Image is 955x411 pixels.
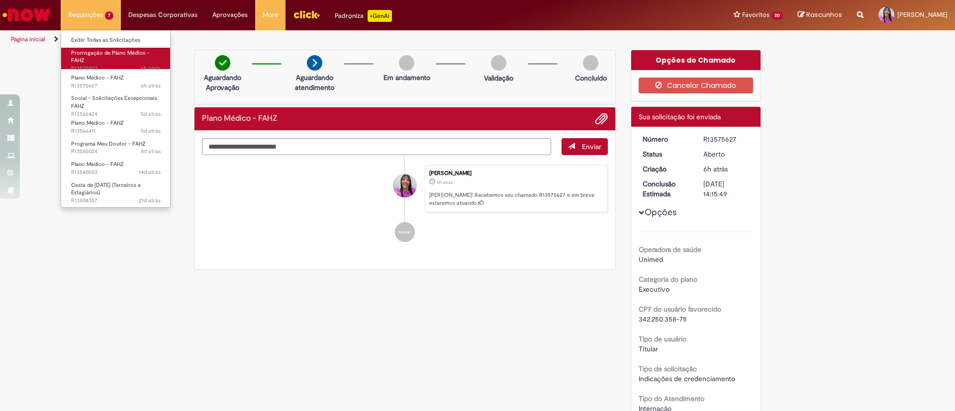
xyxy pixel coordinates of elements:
b: Categoria do plano [639,275,697,284]
b: Tipo do Atendimento [639,394,704,403]
img: click_logo_yellow_360x200.png [293,7,320,22]
span: More [263,10,278,20]
span: 6h atrás [141,82,161,89]
p: [PERSON_NAME]! Recebemos seu chamado R13575627 e em breve estaremos atuando. [429,191,602,207]
span: Indicações de credenciamento [639,374,735,383]
span: 8d atrás [141,148,161,155]
img: ServiceNow [1,5,52,25]
a: Aberto R13540503 : Plano Médico - FAHZ [61,159,171,177]
time: 09/09/2025 15:16:58 [139,197,161,204]
span: 5d atrás [141,110,161,118]
a: Rascunhos [798,10,842,20]
span: R13575903 [71,65,161,73]
span: 14d atrás [139,168,161,176]
p: Aguardando Aprovação [198,73,247,92]
dt: Conclusão Estimada [635,179,696,199]
span: R13566411 [71,127,161,135]
span: 342.250.358-75 [639,315,687,324]
p: Concluído [575,73,607,83]
span: Titular [639,344,658,353]
span: R13575627 [71,82,161,90]
time: 29/09/2025 10:15:45 [437,179,453,185]
dt: Status [635,149,696,159]
a: Aberto R13566424 : Social – Solicitações Excepcionais FAHZ [61,93,171,114]
img: img-circle-grey.png [491,55,506,71]
div: [PERSON_NAME] [429,170,602,176]
p: Validação [484,73,513,83]
span: Unimed [639,255,663,264]
span: Plano Médico - FAHZ [71,161,124,168]
span: Programa Meu Doutor - FAHZ [71,140,146,148]
p: +GenAi [368,10,392,22]
img: img-circle-grey.png [583,55,598,71]
img: arrow-next.png [307,55,322,71]
div: Padroniza [335,10,392,22]
b: Tipo de solicitação [639,364,697,373]
a: Aberto R13575627 : Plano Médico - FAHZ [61,73,171,91]
button: Adicionar anexos [595,112,608,125]
a: Aberto R13508357 : Cesta de Natal (Terceiros e Estagiários) [61,180,171,201]
a: Aberto R13566411 : Plano Médico - FAHZ [61,118,171,136]
ul: Histórico de tíquete [202,155,608,252]
span: 20 [771,11,783,20]
a: Aberto R13555024 : Programa Meu Doutor - FAHZ [61,139,171,157]
a: Exibir Todas as Solicitações [61,35,171,46]
div: Aberto [703,149,750,159]
span: Social – Solicitações Excepcionais FAHZ [71,94,157,110]
span: Plano Médico - FAHZ [71,119,124,127]
span: Executivo [639,285,669,294]
time: 29/09/2025 10:15:45 [703,164,728,173]
ul: Trilhas de página [7,30,629,49]
time: 22/09/2025 12:50:03 [141,148,161,155]
span: Plano Médico - FAHZ [71,74,124,82]
span: R13508357 [71,197,161,205]
p: Aguardando atendimento [290,73,339,92]
ul: Requisições [61,30,171,208]
span: R13566424 [71,110,161,118]
div: Lauane Laissa De Oliveira [393,174,416,197]
b: Tipo de usuário [639,334,686,343]
h2: Plano Médico - FAHZ Histórico de tíquete [202,114,278,123]
span: R13540503 [71,168,161,176]
dt: Número [635,134,696,144]
span: Enviar [582,142,601,151]
div: Opções do Chamado [631,50,761,70]
span: 21d atrás [139,197,161,204]
div: [DATE] 14:15:49 [703,179,750,199]
time: 25/09/2025 12:24:07 [141,110,161,118]
time: 29/09/2025 10:15:47 [141,82,161,89]
span: Requisições [68,10,103,20]
span: 6h atrás [141,65,161,72]
b: CPF do usuário favorecido [639,305,721,314]
span: 6h atrás [703,164,728,173]
span: R13555024 [71,148,161,156]
span: 6h atrás [437,179,453,185]
li: Lauane Laissa De Oliveira [202,165,608,213]
span: Sua solicitação foi enviada [639,112,721,121]
a: Aberto R13575903 : Prorrogação de Plano Médico - FAHZ [61,48,171,69]
p: Em andamento [383,73,430,82]
img: img-circle-grey.png [399,55,414,71]
div: 29/09/2025 10:15:45 [703,164,750,174]
a: Página inicial [11,35,45,43]
button: Enviar [562,138,608,155]
span: Favoritos [742,10,769,20]
img: check-circle-green.png [215,55,230,71]
button: Cancelar Chamado [639,78,754,93]
div: R13575627 [703,134,750,144]
span: 7 [105,11,113,20]
textarea: Digite sua mensagem aqui... [202,138,551,155]
span: 5d atrás [141,127,161,135]
span: [PERSON_NAME] [897,10,948,19]
span: Aprovações [212,10,248,20]
span: Despesas Corporativas [128,10,197,20]
span: Rascunhos [806,10,842,19]
b: Operadora de saúde [639,245,701,254]
span: Cesta de [DATE] (Terceiros e Estagiários) [71,181,141,197]
time: 29/09/2025 10:54:34 [141,65,161,72]
span: Prorrogação de Plano Médico - FAHZ [71,49,150,65]
time: 16/09/2025 15:52:23 [139,168,161,176]
dt: Criação [635,164,696,174]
